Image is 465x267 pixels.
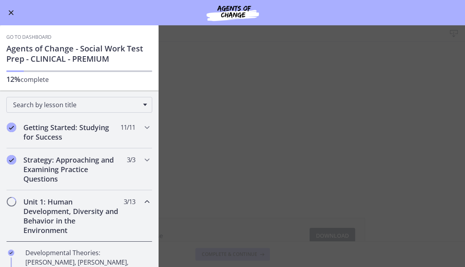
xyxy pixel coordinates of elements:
a: Go to Dashboard [6,34,52,40]
h2: Getting Started: Studying for Success [23,123,120,142]
h2: Strategy: Approaching and Examining Practice Questions [23,155,120,184]
span: 3 / 13 [124,197,135,206]
img: Agents of Change [185,3,280,22]
span: 11 / 11 [121,123,135,132]
p: complete [6,74,152,84]
div: Search by lesson title [6,97,152,113]
i: Completed [8,250,14,256]
button: Enable menu [6,8,16,17]
i: Completed [7,155,16,165]
h1: Agents of Change - Social Work Test Prep - CLINICAL - PREMIUM [6,44,152,64]
span: Search by lesson title [13,100,139,109]
span: 12% [6,74,21,84]
i: Completed [7,123,16,132]
span: 3 / 3 [127,155,135,165]
h2: Unit 1: Human Development, Diversity and Behavior in the Environment [23,197,120,235]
